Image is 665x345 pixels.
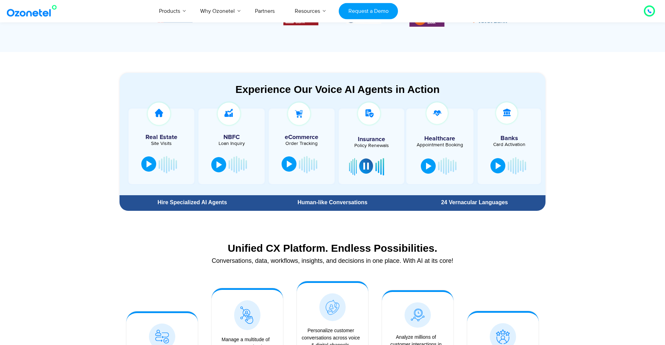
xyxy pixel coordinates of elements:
[411,143,468,147] div: Appointment Booking
[265,200,400,205] div: Human-like Conversations
[221,15,256,23] div: 3 / 6
[481,142,538,147] div: Card Activation
[123,242,542,254] div: Unified CX Platform. Endless Possibilities.
[123,258,542,264] div: Conversations, data, workflows, insights, and decisions in one place. With AI at its core!
[342,143,401,148] div: Policy Renewals
[132,134,191,140] h5: Real Estate
[272,134,331,140] h5: eCommerce
[284,13,319,25] div: 4 / 6
[472,15,507,23] div: 1 / 6
[202,141,261,146] div: Loan Inquiry
[407,200,542,205] div: 24 Vernacular Languages
[158,15,193,23] div: 2 / 6
[284,13,319,25] img: Picture12.png
[342,136,401,143] h5: Insurance
[126,83,549,95] div: Experience Our Voice AI Agents in Action
[472,16,507,23] img: Picture8.png
[272,141,331,146] div: Order Tracking
[411,136,468,142] h5: Healthcare
[132,141,191,146] div: Site Visits
[481,135,538,141] h5: Banks
[202,134,261,140] h5: NBFC
[123,200,261,205] div: Hire Specialized AI Agents
[339,3,398,19] a: Request a Demo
